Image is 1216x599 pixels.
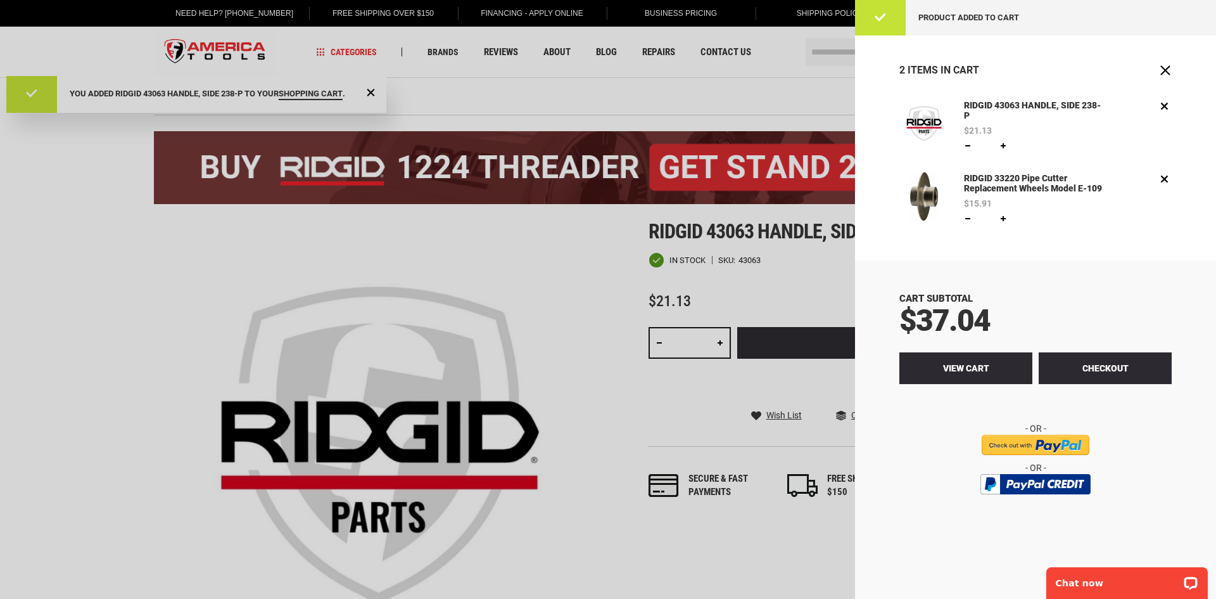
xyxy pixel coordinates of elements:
[899,99,949,153] a: RIDGID 43063 HANDLE, SIDE 238-P
[988,498,1083,512] img: btn_bml_text.png
[899,293,973,304] span: Cart Subtotal
[899,172,949,221] img: RIDGID 33220 Pipe Cutter Replacement Wheels Model E-109
[908,64,979,76] span: Items in Cart
[899,172,949,226] a: RIDGID 33220 Pipe Cutter Replacement Wheels Model E-109
[961,172,1106,196] a: RIDGID 33220 Pipe Cutter Replacement Wheels Model E-109
[1039,352,1172,384] button: Checkout
[899,99,949,148] img: RIDGID 43063 HANDLE, SIDE 238-P
[899,352,1032,384] a: View Cart
[1038,559,1216,599] iframe: LiveChat chat widget
[899,302,990,338] span: $37.04
[918,13,1019,22] span: Product added to cart
[899,64,905,76] span: 2
[943,363,989,373] span: View Cart
[961,99,1106,123] a: RIDGID 43063 HANDLE, SIDE 238-P
[964,126,992,135] span: $21.13
[1159,64,1172,77] button: Close
[964,199,992,208] span: $15.91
